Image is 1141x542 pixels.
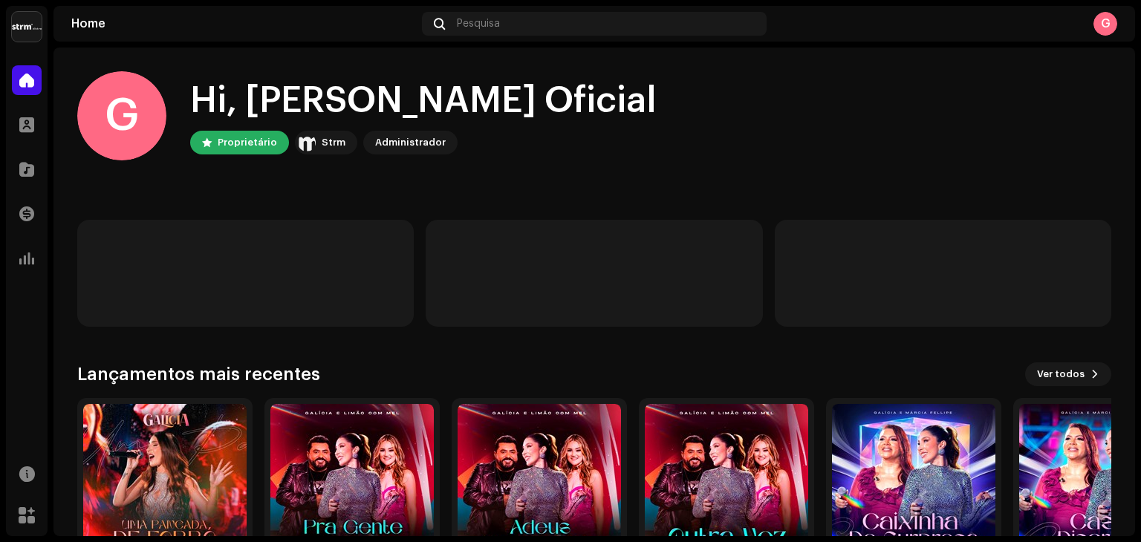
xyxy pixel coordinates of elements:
h3: Lançamentos mais recentes [77,362,320,386]
div: G [1093,12,1117,36]
span: Ver todos [1037,359,1085,389]
div: G [77,71,166,160]
img: 408b884b-546b-4518-8448-1008f9c76b02 [12,12,42,42]
div: Proprietário [218,134,277,151]
div: Strm [322,134,345,151]
div: Home [71,18,416,30]
img: 408b884b-546b-4518-8448-1008f9c76b02 [298,134,316,151]
button: Ver todos [1025,362,1111,386]
span: Pesquisa [457,18,500,30]
div: Hi, [PERSON_NAME] Oficial [190,77,657,125]
div: Administrador [375,134,446,151]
